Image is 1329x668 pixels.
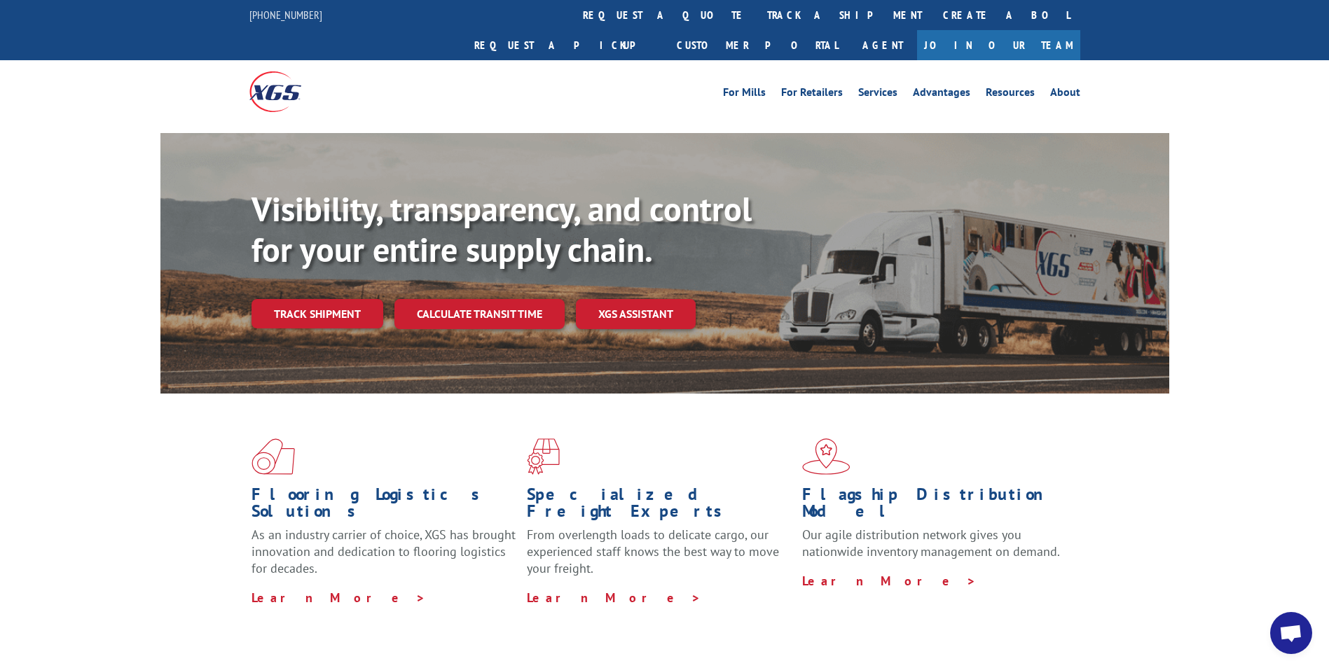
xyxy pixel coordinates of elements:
[527,486,792,527] h1: Specialized Freight Experts
[527,527,792,589] p: From overlength loads to delicate cargo, our experienced staff knows the best way to move your fr...
[527,590,701,606] a: Learn More >
[1050,87,1080,102] a: About
[527,438,560,475] img: xgs-icon-focused-on-flooring-red
[848,30,917,60] a: Agent
[986,87,1035,102] a: Resources
[858,87,897,102] a: Services
[913,87,970,102] a: Advantages
[249,8,322,22] a: [PHONE_NUMBER]
[1270,612,1312,654] div: Open chat
[464,30,666,60] a: Request a pickup
[781,87,843,102] a: For Retailers
[723,87,766,102] a: For Mills
[252,590,426,606] a: Learn More >
[576,299,696,329] a: XGS ASSISTANT
[252,187,752,271] b: Visibility, transparency, and control for your entire supply chain.
[394,299,565,329] a: Calculate transit time
[802,438,851,475] img: xgs-icon-flagship-distribution-model-red
[252,527,516,576] span: As an industry carrier of choice, XGS has brought innovation and dedication to flooring logistics...
[252,486,516,527] h1: Flooring Logistics Solutions
[252,438,295,475] img: xgs-icon-total-supply-chain-intelligence-red
[802,527,1060,559] span: Our agile distribution network gives you nationwide inventory management on demand.
[252,299,383,328] a: Track shipment
[802,573,977,589] a: Learn More >
[802,486,1067,527] h1: Flagship Distribution Model
[666,30,848,60] a: Customer Portal
[917,30,1080,60] a: Join Our Team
